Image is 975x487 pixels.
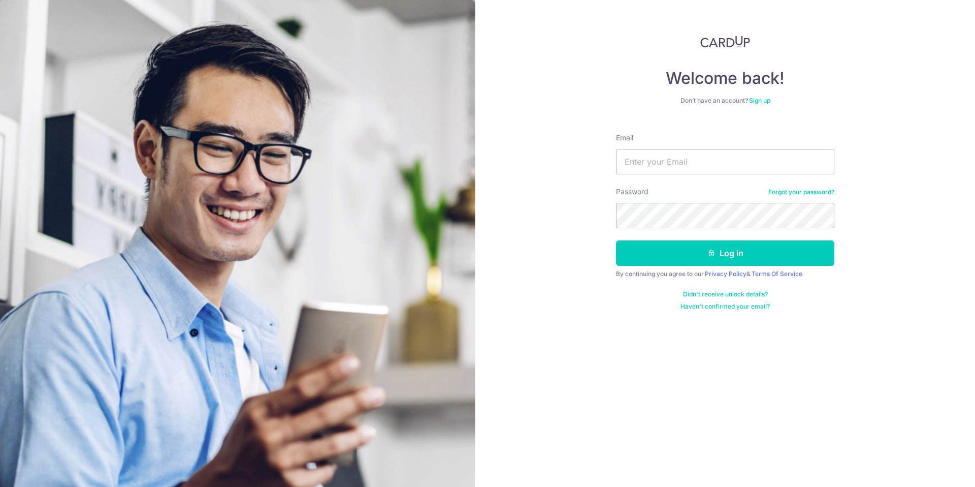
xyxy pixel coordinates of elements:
[616,149,834,174] input: Enter your Email
[680,302,770,311] a: Haven't confirmed your email?
[616,270,834,278] div: By continuing you agree to our &
[616,133,633,143] label: Email
[752,270,802,278] a: Terms Of Service
[705,270,746,278] a: Privacy Policy
[616,240,834,266] button: Log in
[700,36,750,48] img: CardUp Logo
[616,97,834,105] div: Don’t have an account?
[749,97,770,104] a: Sign up
[683,290,768,298] a: Didn't receive unlock details?
[768,188,834,196] a: Forgot your password?
[616,68,834,88] h4: Welcome back!
[616,187,648,197] label: Password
